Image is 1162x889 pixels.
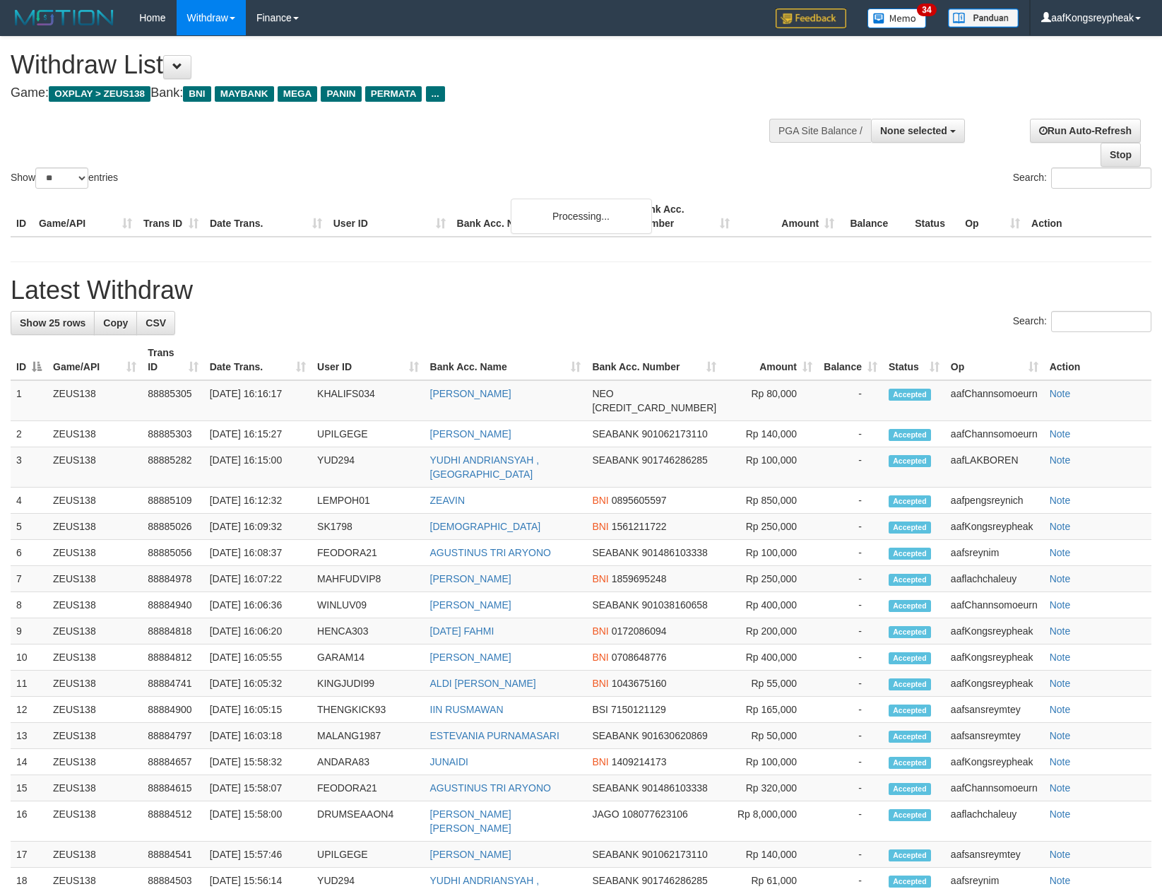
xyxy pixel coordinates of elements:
[1030,119,1141,143] a: Run Auto-Refresh
[889,849,931,861] span: Accepted
[312,842,424,868] td: UPILGEGE
[204,842,312,868] td: [DATE] 15:57:46
[592,782,639,794] span: SEABANK
[612,678,667,689] span: Copy 1043675160 to clipboard
[818,801,883,842] td: -
[722,447,818,488] td: Rp 100,000
[204,697,312,723] td: [DATE] 16:05:15
[142,592,204,618] td: 88884940
[945,618,1044,644] td: aafKongsreypheak
[909,196,959,237] th: Status
[430,730,559,741] a: ESTEVANIA PURNAMASARI
[592,704,608,715] span: BSI
[11,167,118,189] label: Show entries
[1050,849,1071,860] a: Note
[312,775,424,801] td: FEODORA21
[204,566,312,592] td: [DATE] 16:07:22
[641,454,707,466] span: Copy 901746286285 to clipboard
[430,704,504,715] a: IIN RUSMAWAN
[321,86,361,102] span: PANIN
[1050,704,1071,715] a: Note
[47,566,142,592] td: ZEUS138
[430,782,551,794] a: AGUSTINUS TRI ARYONO
[641,782,707,794] span: Copy 901486103338 to clipboard
[1050,547,1071,558] a: Note
[722,644,818,671] td: Rp 400,000
[142,540,204,566] td: 88885056
[722,749,818,775] td: Rp 100,000
[722,775,818,801] td: Rp 320,000
[592,454,639,466] span: SEABANK
[11,340,47,380] th: ID: activate to sort column descending
[769,119,871,143] div: PGA Site Balance /
[945,697,1044,723] td: aafsansreymtey
[722,488,818,514] td: Rp 850,000
[818,488,883,514] td: -
[11,311,95,335] a: Show 25 rows
[204,592,312,618] td: [DATE] 16:06:36
[312,723,424,749] td: MALANG1987
[20,317,85,329] span: Show 25 rows
[430,625,494,637] a: [DATE] FAHMI
[592,730,639,741] span: SEABANK
[204,671,312,697] td: [DATE] 16:05:32
[917,4,936,16] span: 34
[47,842,142,868] td: ZEUS138
[204,514,312,540] td: [DATE] 16:09:32
[945,447,1044,488] td: aafLAKBOREN
[889,652,931,664] span: Accepted
[722,842,818,868] td: Rp 140,000
[204,196,328,237] th: Date Trans.
[11,697,47,723] td: 12
[776,8,846,28] img: Feedback.jpg
[1050,808,1071,820] a: Note
[1101,143,1141,167] a: Stop
[204,618,312,644] td: [DATE] 16:06:20
[612,652,667,663] span: Copy 0708648776 to clipboard
[1050,454,1071,466] a: Note
[312,514,424,540] td: SK1798
[722,514,818,540] td: Rp 250,000
[47,801,142,842] td: ZEUS138
[278,86,318,102] span: MEGA
[11,51,761,79] h1: Withdraw List
[818,775,883,801] td: -
[722,618,818,644] td: Rp 200,000
[880,125,947,136] span: None selected
[11,775,47,801] td: 15
[1050,625,1071,637] a: Note
[612,521,667,532] span: Copy 1561211722 to clipboard
[312,644,424,671] td: GARAM14
[889,876,931,888] span: Accepted
[818,697,883,723] td: -
[889,548,931,560] span: Accepted
[722,723,818,749] td: Rp 50,000
[945,380,1044,421] td: aafChannsomoeurn
[1013,167,1151,189] label: Search:
[312,749,424,775] td: ANDARA83
[430,495,466,506] a: ZEAVIN
[889,429,931,441] span: Accepted
[641,428,707,440] span: Copy 901062173110 to clipboard
[136,311,175,335] a: CSV
[1026,196,1151,237] th: Action
[1051,311,1151,332] input: Search:
[146,317,166,329] span: CSV
[818,842,883,868] td: -
[889,809,931,821] span: Accepted
[722,592,818,618] td: Rp 400,000
[430,678,536,689] a: ALDI [PERSON_NAME]
[592,849,639,860] span: SEABANK
[142,488,204,514] td: 88885109
[889,600,931,612] span: Accepted
[142,447,204,488] td: 88885282
[204,775,312,801] td: [DATE] 15:58:07
[33,196,138,237] th: Game/API
[47,671,142,697] td: ZEUS138
[142,514,204,540] td: 88885026
[425,340,587,380] th: Bank Acc. Name: activate to sort column ascending
[889,455,931,467] span: Accepted
[818,618,883,644] td: -
[889,574,931,586] span: Accepted
[612,756,667,767] span: Copy 1409214173 to clipboard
